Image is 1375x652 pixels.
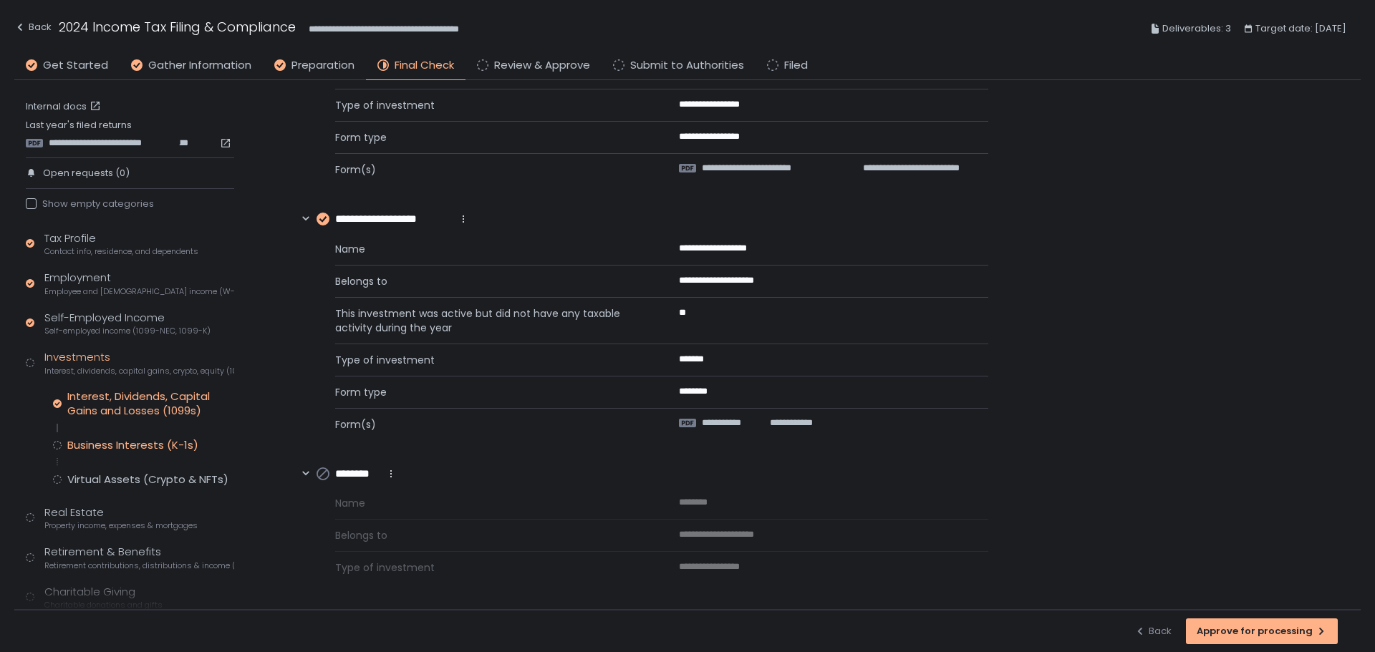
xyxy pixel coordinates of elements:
[26,119,234,149] div: Last year's filed returns
[335,162,645,177] span: Form(s)
[335,417,645,432] span: Form(s)
[395,57,454,74] span: Final Check
[44,246,198,257] span: Contact info, residence, and dependents
[335,528,645,542] span: Belongs to
[44,520,198,531] span: Property income, expenses & mortgages
[335,242,645,256] span: Name
[1134,625,1172,638] div: Back
[44,270,234,297] div: Employment
[335,98,645,112] span: Type of investment
[44,230,198,258] div: Tax Profile
[335,560,645,575] span: Type of investment
[44,600,163,610] span: Charitable donations and gifts
[67,472,228,487] div: Virtual Assets (Crypto & NFTs)
[335,353,645,367] span: Type of investment
[335,130,645,145] span: Form type
[67,438,198,452] div: Business Interests (K-1s)
[335,306,645,335] span: This investment was active but did not have any taxable activity during the year
[494,57,590,74] span: Review & Approve
[44,326,211,336] span: Self-employed income (1099-NEC, 1099-K)
[44,505,198,532] div: Real Estate
[784,57,808,74] span: Filed
[14,19,52,36] div: Back
[59,17,296,37] h1: 2024 Income Tax Filing & Compliance
[335,385,645,399] span: Form type
[630,57,744,74] span: Submit to Authorities
[44,584,163,611] div: Charitable Giving
[44,560,234,571] span: Retirement contributions, distributions & income (1099-R, 5498)
[148,57,251,74] span: Gather Information
[335,274,645,288] span: Belongs to
[44,349,234,376] div: Investments
[1255,20,1346,37] span: Target date: [DATE]
[26,100,104,113] a: Internal docs
[44,310,211,337] div: Self-Employed Income
[14,17,52,41] button: Back
[291,57,354,74] span: Preparation
[43,167,130,180] span: Open requests (0)
[1134,618,1172,644] button: Back
[44,286,234,297] span: Employee and [DEMOGRAPHIC_DATA] income (W-2s)
[43,57,108,74] span: Get Started
[1162,20,1231,37] span: Deliverables: 3
[67,389,234,418] div: Interest, Dividends, Capital Gains and Losses (1099s)
[44,366,234,376] span: Interest, dividends, capital gains, crypto, equity (1099s, K-1s)
[44,544,234,571] div: Retirement & Benefits
[1197,625,1327,638] div: Approve for processing
[1186,618,1338,644] button: Approve for processing
[335,496,645,510] span: Name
